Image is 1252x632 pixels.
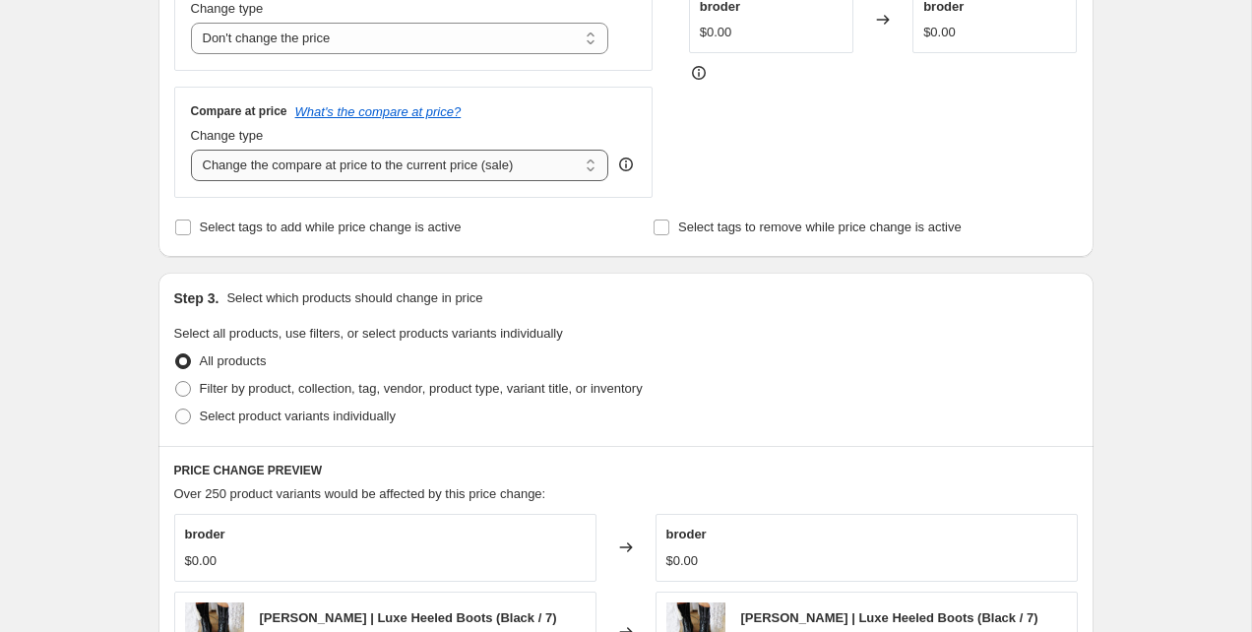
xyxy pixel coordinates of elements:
h6: PRICE CHANGE PREVIEW [174,463,1078,478]
span: Filter by product, collection, tag, vendor, product type, variant title, or inventory [200,381,643,396]
span: All products [200,353,267,368]
span: Select tags to remove while price change is active [678,220,962,234]
div: $0.00 [666,551,699,571]
span: Select tags to add while price change is active [200,220,462,234]
span: [PERSON_NAME] | Luxe Heeled Boots (Black / 7) [260,610,557,625]
span: Select product variants individually [200,409,396,423]
span: broder [666,527,707,541]
span: [PERSON_NAME] | Luxe Heeled Boots (Black / 7) [741,610,1038,625]
div: $0.00 [185,551,218,571]
span: Change type [191,1,264,16]
span: Change type [191,128,264,143]
div: $0.00 [923,23,956,42]
div: help [616,155,636,174]
span: Select all products, use filters, or select products variants individually [174,326,563,341]
span: Over 250 product variants would be affected by this price change: [174,486,546,501]
button: What's the compare at price? [295,104,462,119]
h2: Step 3. [174,288,219,308]
p: Select which products should change in price [226,288,482,308]
div: $0.00 [700,23,732,42]
h3: Compare at price [191,103,287,119]
span: broder [185,527,225,541]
